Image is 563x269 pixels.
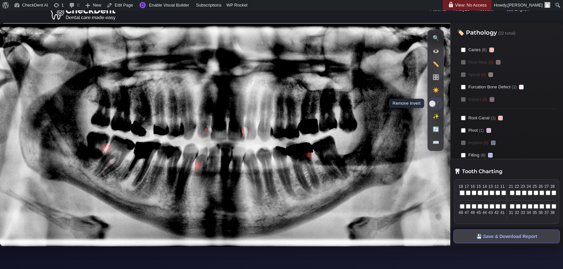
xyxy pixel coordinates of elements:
[527,184,531,189] span: 24
[461,60,466,65] input: Root Rest(0)
[457,113,556,123] label: Root Canal
[514,7,529,11] span: English
[514,210,519,216] span: 32
[488,184,493,189] span: 13
[521,210,525,216] span: 33
[494,210,499,216] span: 42
[482,47,487,53] span: (6)
[494,184,499,189] span: 12
[454,230,560,243] button: 💾 Save & Download Report
[479,127,484,133] span: (1)
[527,210,531,216] span: 34
[430,124,441,135] button: 🔄
[488,59,493,65] span: (0)
[461,116,466,120] input: Root Canal(1)
[509,210,513,216] span: 31
[430,72,441,83] button: 🎛️
[430,46,441,57] button: 👁️
[461,153,466,157] input: Filling(6)
[461,97,466,102] input: Impact(0)
[430,97,442,109] button: ⚪⚫Remove Invert
[532,184,537,189] span: 25
[500,184,505,189] span: 11
[430,33,441,44] button: 🔍
[457,82,556,92] label: Furcation Bone Defect
[476,184,481,189] span: 15
[484,140,488,146] span: (0)
[461,141,466,145] input: Implant(0)
[500,210,505,216] span: 41
[457,150,556,160] label: Filling
[461,48,466,52] input: Caries(6)
[457,69,556,80] label: Apical
[430,85,441,96] button: ☀️
[509,184,513,189] span: 21
[457,30,556,39] h3: 🏷️ Pathology
[482,97,487,102] span: (0)
[488,210,493,216] span: 43
[532,210,537,216] span: 35
[544,210,549,216] span: 37
[457,138,556,148] label: Implant
[430,137,441,148] button: ⌨️
[550,184,555,189] span: 28
[457,45,556,55] label: Caries
[508,3,542,7] span: [PERSON_NAME]
[430,7,446,14] a: Patients
[482,184,487,189] span: 14
[454,169,559,176] h3: 🦷 Tooth Charting
[507,7,529,14] a: English
[481,72,486,78] span: (0)
[481,152,485,158] span: (6)
[512,84,517,90] span: (1)
[461,85,466,89] input: Furcation Bone Defect(1)
[457,94,556,105] label: Impact
[521,184,525,189] span: 23
[465,210,469,216] span: 47
[458,184,463,189] span: 18
[457,57,556,67] label: Root Rest
[465,184,469,189] span: 17
[498,31,515,36] span: (22 total)
[470,184,475,189] span: 16
[544,184,549,189] span: 27
[457,125,556,136] label: Pivot
[50,4,117,21] img: Checkdent Logo
[491,115,496,121] span: (1)
[461,72,466,77] input: Apical(0)
[470,210,475,216] span: 46
[461,128,466,133] input: Pivot(1)
[482,210,487,216] span: 44
[454,7,470,14] a: Analyze
[476,210,481,216] span: 45
[430,111,441,122] button: ✨
[550,210,555,216] span: 38
[538,184,543,189] span: 26
[544,2,550,8] img: Arnav Saha
[514,184,519,189] span: 22
[430,59,441,70] button: ✏️
[538,210,543,216] span: 36
[477,7,500,14] a: Account
[458,210,463,216] span: 48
